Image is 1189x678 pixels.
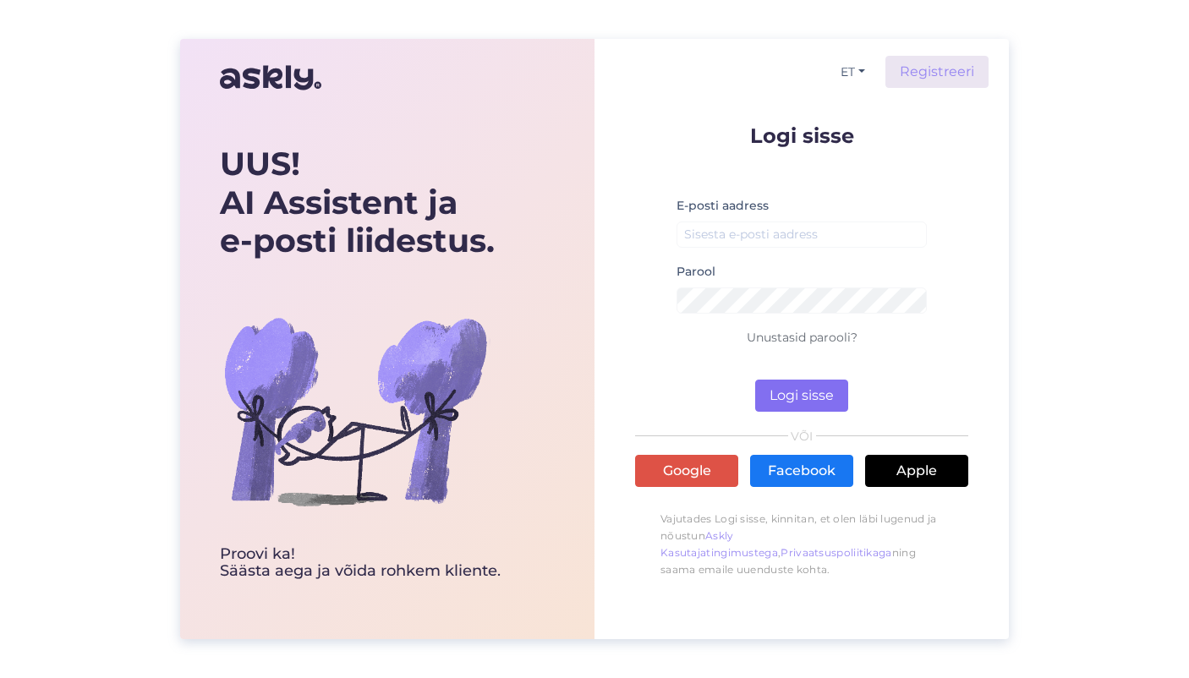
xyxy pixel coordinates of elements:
button: ET [834,60,872,85]
input: Sisesta e-posti aadress [677,221,927,248]
a: Apple [865,455,968,487]
label: Parool [677,263,715,281]
img: Askly [220,57,321,98]
div: UUS! AI Assistent ja e-posti liidestus. [220,145,501,260]
a: Registreeri [885,56,989,88]
a: Facebook [750,455,853,487]
a: Unustasid parooli? [747,330,858,345]
a: Google [635,455,738,487]
span: VÕI [788,430,816,442]
a: Privaatsuspoliitikaga [781,546,891,559]
a: Askly Kasutajatingimustega [660,529,778,559]
label: E-posti aadress [677,197,769,215]
button: Logi sisse [755,380,848,412]
div: Proovi ka! Säästa aega ja võida rohkem kliente. [220,546,501,580]
p: Logi sisse [635,125,968,146]
img: bg-askly [220,276,490,546]
p: Vajutades Logi sisse, kinnitan, et olen läbi lugenud ja nõustun , ning saama emaile uuenduste kohta. [635,502,968,587]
